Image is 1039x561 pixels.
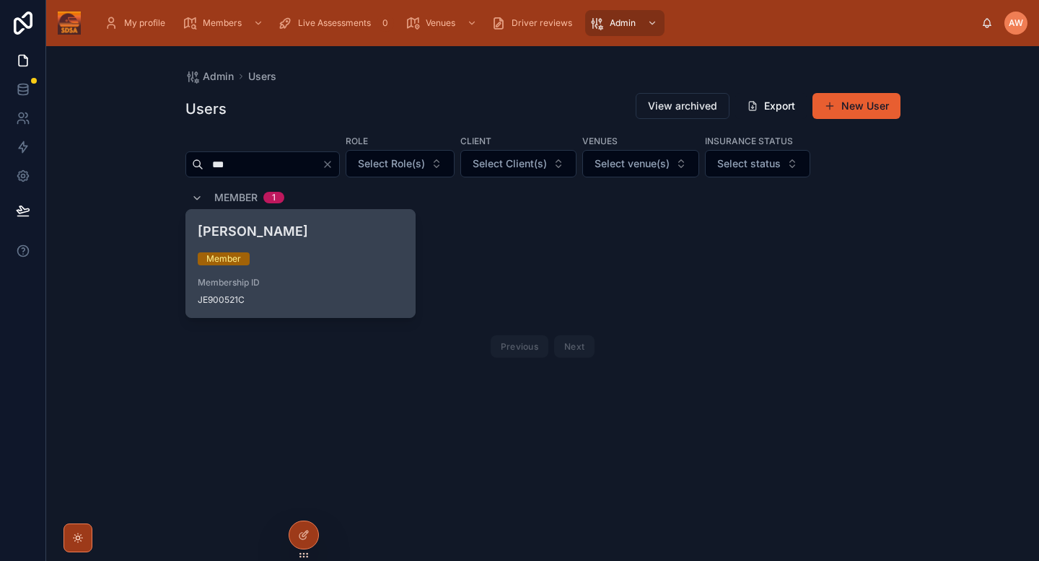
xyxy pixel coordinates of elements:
span: View archived [648,99,717,113]
span: Live Assessments [298,17,371,29]
div: 0 [377,14,394,32]
button: Select Button [582,150,699,177]
button: Export [735,93,807,119]
a: Live Assessments0 [273,10,398,36]
button: View archived [636,93,729,119]
span: Admin [203,69,234,84]
span: Select Role(s) [358,156,425,171]
span: Driver reviews [512,17,572,29]
a: [PERSON_NAME]MemberMembership IDJE900521C [185,209,416,318]
a: Admin [185,69,234,84]
h4: [PERSON_NAME] [198,221,404,241]
img: App logo [58,12,81,35]
span: JE900521C [198,294,404,306]
label: Role [346,134,368,147]
a: Admin [585,10,665,36]
a: Members [178,10,271,36]
a: My profile [100,10,175,36]
button: New User [812,93,900,119]
label: Insurance status [705,134,793,147]
label: Venues [582,134,618,147]
span: Membership ID [198,277,404,288]
button: Select Button [346,150,455,177]
span: Members [203,17,242,29]
a: Driver reviews [487,10,582,36]
button: Select Button [460,150,577,177]
span: AW [1009,17,1023,29]
span: Admin [610,17,636,29]
h1: Users [185,99,227,119]
button: Clear [322,159,339,170]
a: Users [248,69,276,84]
span: Member [214,190,258,205]
span: Venues [426,17,455,29]
div: 1 [272,192,276,203]
span: Select status [717,156,781,171]
label: Client [460,134,491,147]
div: scrollable content [92,7,981,39]
a: Venues [401,10,484,36]
span: Select Client(s) [473,156,547,171]
span: My profile [124,17,165,29]
button: Select Button [705,150,810,177]
span: Select venue(s) [595,156,670,171]
div: Member [206,252,241,265]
